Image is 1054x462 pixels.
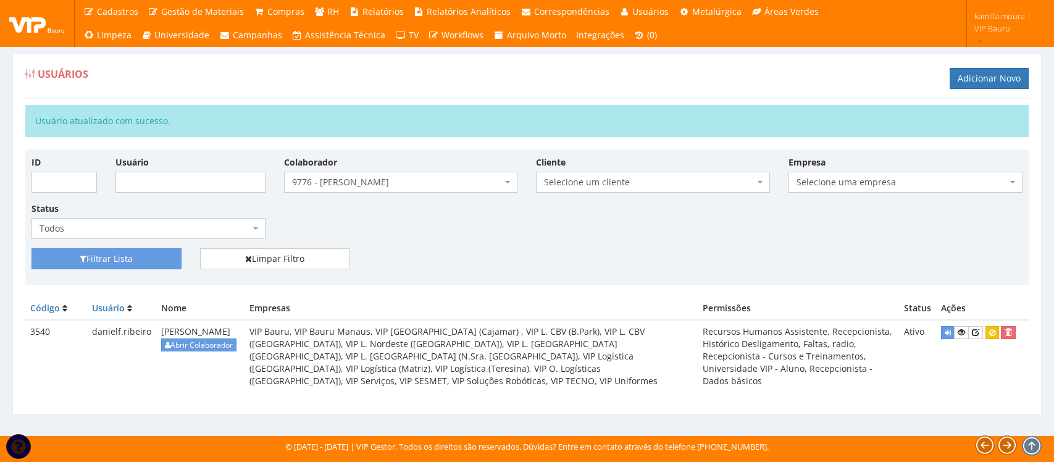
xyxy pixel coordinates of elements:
span: Selecione um cliente [536,172,770,193]
a: Campanhas [214,23,287,47]
th: Empresas [245,297,698,320]
span: Correspondências [534,6,609,17]
label: Status [31,203,59,215]
span: Usuários [38,67,88,81]
a: Limpeza [78,23,136,47]
th: Ações [936,297,1029,320]
label: Empresa [788,156,826,169]
span: Assistência Técnica [305,29,385,41]
th: Permissões [698,297,899,320]
span: TV [409,29,419,41]
td: VIP Bauru, VIP Bauru Manaus, VIP [GEOGRAPHIC_DATA] (Cajamar) , VIP L. CBV (B.Park), VIP L. CBV ([... [245,320,698,392]
span: Universidade [154,29,209,41]
label: ID [31,156,41,169]
td: Recursos Humanos Assistente, Recepcionista, Histórico Desligamento, Faltas, radio, Recepcionista ... [698,320,899,392]
th: Status [899,297,936,320]
span: Selecione uma empresa [788,172,1023,193]
span: Campanhas [233,29,282,41]
a: Integrações [571,23,629,47]
td: 3540 [25,320,87,392]
a: Universidade [136,23,215,47]
span: Relatórios Analíticos [427,6,511,17]
a: TV [390,23,424,47]
span: RH [327,6,339,17]
span: Metalúrgica [692,6,742,17]
a: Workflows [424,23,489,47]
a: (0) [629,23,663,47]
span: Integrações [576,29,624,41]
span: Relatórios [362,6,404,17]
label: Cliente [536,156,566,169]
span: (0) [647,29,657,41]
span: 9776 - DANIEL FELIPE CLARO RIBEIRO [284,172,518,193]
span: Todos [31,218,266,239]
img: logo [9,14,65,33]
span: Limpeza [97,29,132,41]
span: Usuários [632,6,669,17]
a: Adicionar Novo [950,68,1029,89]
span: Todos [40,222,250,235]
button: Filtrar Lista [31,248,182,269]
span: Arquivo Morto [507,29,566,41]
a: Arquivo Morto [488,23,571,47]
span: Compras [267,6,304,17]
span: Selecione um cliente [544,176,755,188]
a: Código [30,302,60,314]
a: Logar com este usuário [941,326,955,339]
span: Áreas Verdes [764,6,819,17]
label: Usuário [115,156,149,169]
span: Gestão de Materiais [161,6,244,17]
label: Colaborador [284,156,337,169]
div: Usuário atualizado com sucesso. [25,105,1029,137]
div: © [DATE] - [DATE] | VIP Gestor. Todos os direitos são reservados. Dúvidas? Entre em contato atrav... [285,441,769,453]
span: Cadastros [97,6,138,17]
th: Nome [156,297,245,320]
a: Assistência Técnica [287,23,391,47]
span: kamilla.moura | VIP Bauru [974,10,1038,35]
span: Workflows [441,29,483,41]
td: [PERSON_NAME] [156,320,245,392]
td: Ativo [899,320,936,392]
td: danielf.ribeiro [87,320,156,392]
a: Abrir Colaborador [161,338,236,351]
span: 9776 - DANIEL FELIPE CLARO RIBEIRO [292,176,503,188]
span: Selecione uma empresa [797,176,1007,188]
a: Usuário [92,302,125,314]
a: Limpar Filtro [200,248,350,269]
